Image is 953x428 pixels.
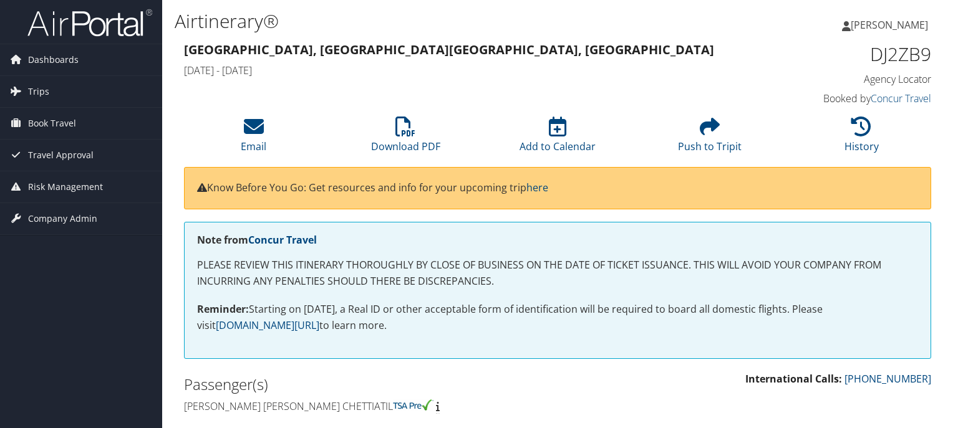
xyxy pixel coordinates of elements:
h2: Passenger(s) [184,374,548,395]
h4: [DATE] - [DATE] [184,64,740,77]
h4: Agency Locator [758,72,931,86]
img: airportal-logo.png [27,8,152,37]
strong: [GEOGRAPHIC_DATA], [GEOGRAPHIC_DATA] [GEOGRAPHIC_DATA], [GEOGRAPHIC_DATA] [184,41,714,58]
h1: Airtinerary® [175,8,685,34]
h4: [PERSON_NAME] [PERSON_NAME] Chettiatil [184,399,548,413]
span: Trips [28,76,49,107]
a: Download PDF [371,123,440,153]
a: here [526,181,548,194]
p: PLEASE REVIEW THIS ITINERARY THOROUGHLY BY CLOSE OF BUSINESS ON THE DATE OF TICKET ISSUANCE. THIS... [197,257,918,289]
strong: Note from [197,233,317,247]
a: History [844,123,879,153]
a: Concur Travel [871,92,931,105]
span: Company Admin [28,203,97,234]
a: [PHONE_NUMBER] [844,372,931,386]
h4: Booked by [758,92,931,105]
h1: DJ2ZB9 [758,41,931,67]
span: Risk Management [28,171,103,202]
span: [PERSON_NAME] [851,18,928,32]
strong: International Calls: [745,372,842,386]
span: Book Travel [28,108,76,139]
p: Know Before You Go: Get resources and info for your upcoming trip [197,180,918,196]
a: Email [241,123,266,153]
img: tsa-precheck.png [393,399,433,411]
a: Push to Tripit [678,123,742,153]
a: Add to Calendar [520,123,596,153]
strong: Reminder: [197,302,249,316]
a: Concur Travel [248,233,317,247]
span: Dashboards [28,44,79,75]
a: [PERSON_NAME] [842,6,941,44]
p: Starting on [DATE], a Real ID or other acceptable form of identification will be required to boar... [197,302,918,333]
a: [DOMAIN_NAME][URL] [216,318,319,332]
span: Travel Approval [28,140,94,171]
